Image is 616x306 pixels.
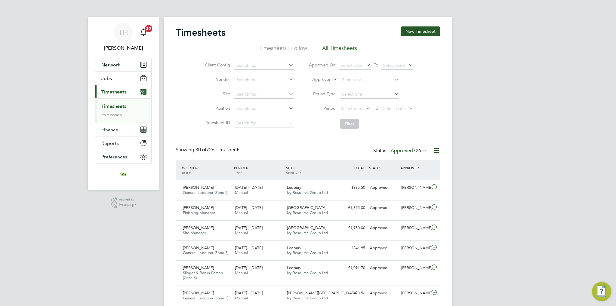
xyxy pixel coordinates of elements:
[183,210,215,215] span: Finishing Manager
[368,263,399,273] div: Approved
[235,290,263,295] span: [DATE] - [DATE]
[203,62,230,68] label: Client Config
[287,245,301,250] span: Ledbury
[183,230,206,235] span: Site Manager
[399,183,430,193] div: [PERSON_NAME]
[183,190,228,195] span: General Labourer (Zone 5)
[95,23,152,52] a: TH[PERSON_NAME]
[196,147,206,153] span: 30 of
[183,205,214,210] span: [PERSON_NAME]
[234,105,294,113] input: Search for...
[383,106,405,111] span: Select date
[235,265,263,270] span: [DATE] - [DATE]
[101,89,126,95] span: Timesheets
[235,185,263,190] span: [DATE] - [DATE]
[183,225,214,230] span: [PERSON_NAME]
[287,190,328,195] span: Ivy Resource Group Ltd
[203,77,230,82] label: Vendor
[287,210,328,215] span: Ivy Resource Group Ltd
[101,154,127,160] span: Preferences
[247,165,248,170] span: /
[399,263,430,273] div: [PERSON_NAME]
[235,270,248,275] span: Manual
[183,295,228,301] span: General Labourer (Zone 5)
[119,202,136,207] span: Engage
[203,120,230,125] label: Timesheet ID
[119,29,128,36] span: TH
[101,103,126,109] a: Timesheets
[95,58,151,71] button: Network
[340,90,399,99] input: Select one
[95,123,151,136] button: Finance
[137,23,149,42] a: 20
[180,162,233,178] div: WORKER
[234,61,294,70] input: Search for...
[111,197,136,209] a: Powered byEngage
[182,170,191,175] span: ROLE
[101,112,122,118] a: Expenses
[183,270,223,280] span: Slinger & Banks Person (Zone 5)
[286,170,301,175] span: VENDOR
[309,91,336,96] label: Period Type
[368,183,399,193] div: Approved
[196,147,240,153] span: 726 Timesheets
[235,245,263,250] span: [DATE] - [DATE]
[183,265,214,270] span: [PERSON_NAME]
[101,127,118,133] span: Finance
[183,290,214,295] span: [PERSON_NAME]
[183,185,214,190] span: [PERSON_NAME]
[287,185,301,190] span: Ledbury
[176,26,226,38] h2: Timesheets
[399,288,430,298] div: [PERSON_NAME]
[176,147,242,153] div: Showing
[383,63,405,68] span: Select date
[413,148,421,154] span: 726
[399,203,430,213] div: [PERSON_NAME]
[336,288,368,298] div: £673.56
[145,25,152,32] span: 20
[368,243,399,253] div: Approved
[235,225,263,230] span: [DATE] - [DATE]
[234,90,294,99] input: Search for...
[183,250,228,255] span: General Labourer (Zone 5)
[399,243,430,253] div: [PERSON_NAME]
[340,76,399,84] input: Search for...
[368,288,399,298] div: Approved
[197,165,199,170] span: /
[287,225,326,230] span: [GEOGRAPHIC_DATA]
[234,76,294,84] input: Search for...
[101,62,120,68] span: Network
[368,223,399,233] div: Approved
[95,136,151,150] button: Reports
[88,17,159,190] nav: Main navigation
[203,91,230,96] label: Site
[233,162,285,178] div: PERIOD
[368,162,399,173] div: STATUS
[95,98,151,123] div: Timesheets
[287,265,301,270] span: Ledbury
[235,230,248,235] span: Manual
[341,106,362,111] span: Select date
[336,183,368,193] div: £935.50
[287,295,328,301] span: Ivy Resource Group Ltd
[95,170,152,179] a: Go to home page
[287,250,328,255] span: Ivy Resource Group Ltd
[399,223,430,233] div: [PERSON_NAME]
[235,190,248,195] span: Manual
[287,230,328,235] span: Ivy Resource Group Ltd
[372,61,380,69] span: To
[101,75,112,81] span: Jobs
[287,290,357,295] span: [PERSON_NAME][GEOGRAPHIC_DATA]
[259,44,307,55] li: Timesheets I Follow
[340,119,359,129] button: Filter
[391,148,427,154] label: Approved
[309,62,336,68] label: Approved On
[287,205,326,210] span: [GEOGRAPHIC_DATA]
[119,170,128,179] img: ivyresourcegroup-logo-retina.png
[373,147,428,155] div: Status
[183,245,214,250] span: [PERSON_NAME]
[303,77,331,83] label: Approver
[95,44,152,52] span: Tom Harvey
[341,63,362,68] span: Select date
[234,170,242,175] span: TYPE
